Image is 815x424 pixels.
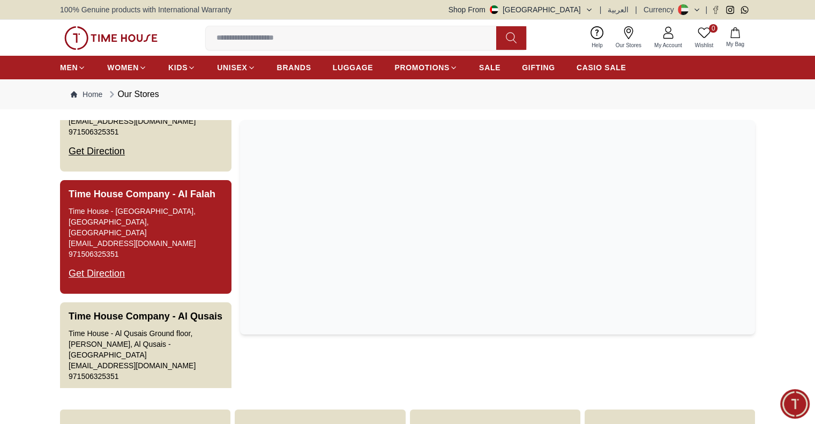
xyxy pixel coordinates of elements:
[522,58,555,77] a: GIFTING
[69,328,223,360] div: Time House - Al Qusais Ground floor, [PERSON_NAME], Al Qusais - [GEOGRAPHIC_DATA]
[60,302,231,416] button: Time House Company - Al QusaisTime House - Al Qusais Ground floor, [PERSON_NAME], Al Qusais - [GE...
[585,24,609,51] a: Help
[107,58,147,77] a: WOMEN
[69,309,222,324] h3: Time House Company - Al Qusais
[69,382,125,410] div: Get Direction
[726,6,734,14] a: Instagram
[333,62,373,73] span: LUGGAGE
[720,25,751,50] button: My Bag
[277,62,311,73] span: BRANDS
[69,127,118,137] a: 971506325351
[69,259,125,287] div: Get Direction
[69,371,118,382] a: 971506325351
[712,6,720,14] a: Facebook
[71,89,102,100] a: Home
[107,88,159,101] div: Our Stores
[107,62,139,73] span: WOMEN
[168,62,188,73] span: KIDS
[60,62,78,73] span: MEN
[577,58,626,77] a: CASIO SALE
[741,6,749,14] a: Whatsapp
[394,58,458,77] a: PROMOTIONS
[705,4,707,15] span: |
[611,41,646,49] span: Our Stores
[600,4,602,15] span: |
[650,41,686,49] span: My Account
[608,4,629,15] button: العربية
[691,41,717,49] span: Wishlist
[644,4,678,15] div: Currency
[689,24,720,51] a: 0Wishlist
[217,58,255,77] a: UNISEX
[780,389,810,419] div: Chat Widget
[522,62,555,73] span: GIFTING
[60,4,231,15] span: 100% Genuine products with International Warranty
[69,116,196,127] a: [EMAIL_ADDRESS][DOMAIN_NAME]
[64,26,158,50] img: ...
[394,62,450,73] span: PROMOTIONS
[479,62,500,73] span: SALE
[69,137,125,165] div: Get Direction
[448,4,593,15] button: Shop From[GEOGRAPHIC_DATA]
[60,58,86,77] a: MEN
[217,62,247,73] span: UNISEX
[709,24,717,33] span: 0
[60,180,231,294] button: Time House Company - Al FalahTime House - [GEOGRAPHIC_DATA], [GEOGRAPHIC_DATA], [GEOGRAPHIC_DATA]...
[69,187,215,202] h3: Time House Company - Al Falah
[69,360,196,371] a: [EMAIL_ADDRESS][DOMAIN_NAME]
[479,58,500,77] a: SALE
[587,41,607,49] span: Help
[635,4,637,15] span: |
[69,206,223,238] div: Time House - [GEOGRAPHIC_DATA], [GEOGRAPHIC_DATA], [GEOGRAPHIC_DATA]
[277,58,311,77] a: BRANDS
[69,238,196,249] a: [EMAIL_ADDRESS][DOMAIN_NAME]
[60,79,755,109] nav: Breadcrumb
[722,40,749,48] span: My Bag
[577,62,626,73] span: CASIO SALE
[333,58,373,77] a: LUGGAGE
[490,5,498,14] img: United Arab Emirates
[609,24,648,51] a: Our Stores
[69,249,118,259] a: 971506325351
[168,58,196,77] a: KIDS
